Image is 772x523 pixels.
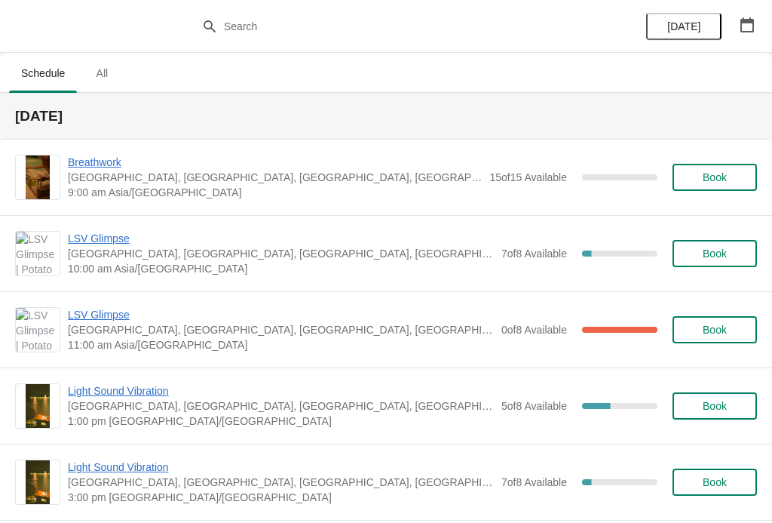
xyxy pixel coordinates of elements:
input: Search [223,13,579,40]
img: LSV Glimpse | Potato Head Suites & Studios, Jalan Petitenget, Seminyak, Badung Regency, Bali, Ind... [16,308,60,352]
span: Breathwork [68,155,482,170]
button: [DATE] [646,13,721,40]
button: Book [672,240,757,267]
span: 11:00 am Asia/[GEOGRAPHIC_DATA] [68,337,494,352]
h2: [DATE] [15,109,757,124]
span: [GEOGRAPHIC_DATA], [GEOGRAPHIC_DATA], [GEOGRAPHIC_DATA], [GEOGRAPHIC_DATA], [GEOGRAPHIC_DATA] [68,322,494,337]
button: Book [672,392,757,420]
span: [DATE] [667,20,700,32]
span: 10:00 am Asia/[GEOGRAPHIC_DATA] [68,261,494,276]
span: [GEOGRAPHIC_DATA], [GEOGRAPHIC_DATA], [GEOGRAPHIC_DATA], [GEOGRAPHIC_DATA], [GEOGRAPHIC_DATA] [68,398,494,414]
span: Book [703,171,727,183]
img: LSV Glimpse | Potato Head Suites & Studios, Jalan Petitenget, Seminyak, Badung Regency, Bali, Ind... [16,232,60,275]
span: 5 of 8 Available [501,400,567,412]
span: [GEOGRAPHIC_DATA], [GEOGRAPHIC_DATA], [GEOGRAPHIC_DATA], [GEOGRAPHIC_DATA], [GEOGRAPHIC_DATA] [68,475,494,490]
button: Book [672,164,757,191]
span: 1:00 pm [GEOGRAPHIC_DATA]/[GEOGRAPHIC_DATA] [68,414,494,429]
img: Light Sound Vibration | Potato Head Suites & Studios, Jalan Petitenget, Seminyak, Badung Regency,... [26,384,51,428]
span: Book [703,400,727,412]
span: Book [703,324,727,336]
span: Book [703,476,727,488]
span: 7 of 8 Available [501,476,567,488]
img: Light Sound Vibration | Potato Head Suites & Studios, Jalan Petitenget, Seminyak, Badung Regency,... [26,460,51,504]
span: 3:00 pm [GEOGRAPHIC_DATA]/[GEOGRAPHIC_DATA] [68,490,494,505]
span: 7 of 8 Available [501,248,567,260]
span: Book [703,248,727,260]
span: All [83,60,121,87]
button: Book [672,469,757,496]
span: Schedule [9,60,77,87]
span: [GEOGRAPHIC_DATA], [GEOGRAPHIC_DATA], [GEOGRAPHIC_DATA], [GEOGRAPHIC_DATA], [GEOGRAPHIC_DATA] [68,170,482,185]
span: 0 of 8 Available [501,324,567,336]
span: 15 of 15 Available [489,171,567,183]
span: 9:00 am Asia/[GEOGRAPHIC_DATA] [68,185,482,200]
span: Light Sound Vibration [68,383,494,398]
span: LSV Glimpse [68,307,494,322]
span: [GEOGRAPHIC_DATA], [GEOGRAPHIC_DATA], [GEOGRAPHIC_DATA], [GEOGRAPHIC_DATA], [GEOGRAPHIC_DATA] [68,246,494,261]
span: LSV Glimpse [68,231,494,246]
button: Book [672,316,757,343]
img: Breathwork | Potato Head Suites & Studios, Jalan Petitenget, Seminyak, Badung Regency, Bali, Indo... [26,155,51,199]
span: Light Sound Vibration [68,460,494,475]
